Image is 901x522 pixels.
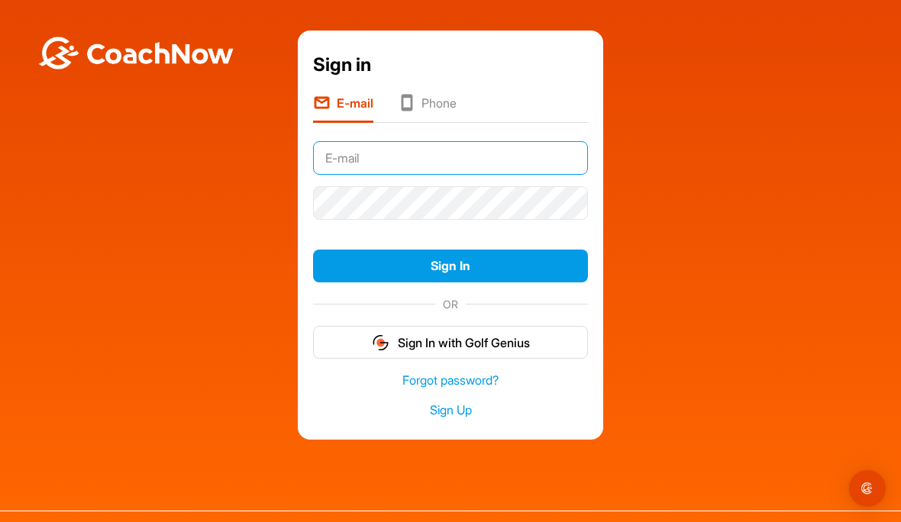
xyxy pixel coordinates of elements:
li: Phone [398,94,457,123]
input: E-mail [313,141,588,175]
button: Sign In with Golf Genius [313,326,588,359]
span: OR [435,296,466,312]
div: Sign in [313,51,588,79]
div: Open Intercom Messenger [849,470,886,507]
button: Sign In [313,250,588,282]
img: BwLJSsUCoWCh5upNqxVrqldRgqLPVwmV24tXu5FoVAoFEpwwqQ3VIfuoInZCoVCoTD4vwADAC3ZFMkVEQFDAAAAAElFTkSuQmCC [37,37,235,69]
a: Sign Up [313,401,588,419]
a: Forgot password? [313,372,588,389]
li: E-mail [313,94,373,123]
img: gg_logo [371,333,390,352]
